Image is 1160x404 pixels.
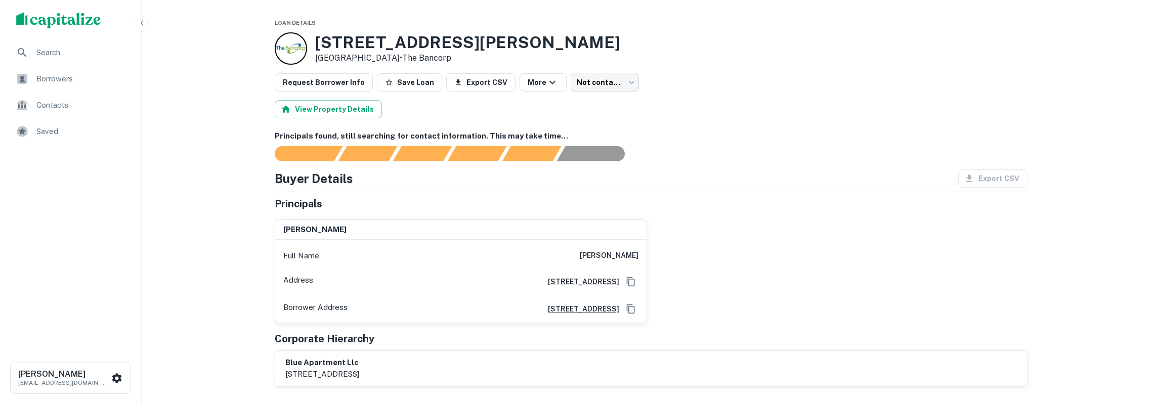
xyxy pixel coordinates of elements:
button: [PERSON_NAME][EMAIL_ADDRESS][DOMAIN_NAME] [10,363,131,394]
p: [STREET_ADDRESS] [285,368,359,380]
div: Not contacted [571,73,639,92]
h6: blue apartment llc [285,357,359,369]
div: Your request is received and processing... [338,146,397,161]
h5: Principals [275,196,322,211]
button: Copy Address [623,274,638,289]
div: Principals found, still searching for contact information. This may take time... [502,146,561,161]
h4: Buyer Details [275,169,353,188]
p: [GEOGRAPHIC_DATA] • [315,52,620,64]
button: More [520,73,567,92]
div: Sending borrower request to AI... [263,146,338,161]
img: capitalize-logo.png [16,12,101,28]
p: Borrower Address [283,301,348,317]
a: [STREET_ADDRESS] [540,276,619,287]
h6: [PERSON_NAME] [18,370,109,378]
h6: [PERSON_NAME] [580,250,638,262]
p: Address [283,274,313,289]
span: Borrowers [36,73,127,85]
button: Request Borrower Info [275,73,373,92]
div: AI fulfillment process complete. [557,146,637,161]
p: [EMAIL_ADDRESS][DOMAIN_NAME] [18,378,109,387]
h6: [PERSON_NAME] [283,224,347,236]
button: View Property Details [275,100,382,118]
iframe: Chat Widget [1109,323,1160,372]
a: Search [8,40,133,65]
a: Saved [8,119,133,144]
h6: Principals found, still searching for contact information. This may take time... [275,130,1027,142]
a: Contacts [8,93,133,117]
span: Saved [36,125,127,138]
div: Documents found, AI parsing details... [393,146,452,161]
span: Loan Details [275,20,316,26]
span: Search [36,47,127,59]
span: Contacts [36,99,127,111]
button: Copy Address [623,301,638,317]
h3: [STREET_ADDRESS][PERSON_NAME] [315,33,620,52]
a: The Bancorp [402,53,451,63]
button: Save Loan [377,73,442,92]
p: Full Name [283,250,319,262]
a: [STREET_ADDRESS] [540,303,619,315]
div: Principals found, AI now looking for contact information... [447,146,506,161]
h5: Corporate Hierarchy [275,331,374,346]
button: Export CSV [446,73,515,92]
a: Borrowers [8,67,133,91]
